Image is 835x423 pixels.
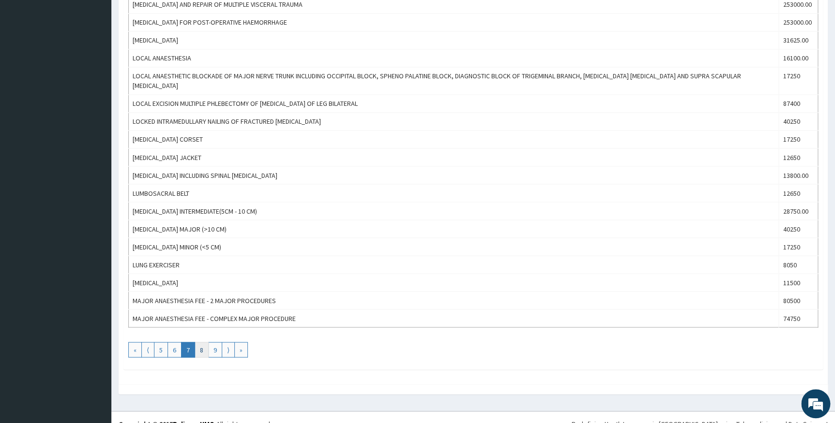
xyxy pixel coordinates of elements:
[129,274,779,292] td: [MEDICAL_DATA]
[779,309,818,327] td: 74750
[779,95,818,113] td: 87400
[129,309,779,327] td: MAJOR ANAESTHESIA FEE - COMPLEX MAJOR PROCEDURE
[129,220,779,238] td: [MEDICAL_DATA] MAJOR (>10 CM)
[129,148,779,166] td: [MEDICAL_DATA] JACKET
[234,342,248,357] a: Go to last page
[779,292,818,309] td: 80500
[129,202,779,220] td: [MEDICAL_DATA] INTERMEDIATE(5CM - 10 CM)
[154,342,168,357] a: Go to page number 5
[129,292,779,309] td: MAJOR ANAESTHESIA FEE - 2 MAJOR PROCEDURES
[779,67,818,95] td: 17250
[779,274,818,292] td: 11500
[129,49,779,67] td: LOCAL ANAESTHESIA
[779,148,818,166] td: 12650
[5,264,184,298] textarea: Type your message and hit 'Enter'
[50,54,163,67] div: Chat with us now
[129,238,779,256] td: [MEDICAL_DATA] MINOR (<5 CM)
[56,122,134,219] span: We're online!
[129,31,779,49] td: [MEDICAL_DATA]
[18,48,39,73] img: d_794563401_company_1708531726252_794563401
[129,256,779,274] td: LUNG EXERCISER
[141,342,154,357] a: Go to previous page
[779,238,818,256] td: 17250
[779,166,818,184] td: 13800.00
[208,342,222,357] a: Go to page number 9
[129,95,779,113] td: LOCAL EXCISION MULTIPLE PHLEBECTOMY OF [MEDICAL_DATA] OF LEG BILATERAL
[779,184,818,202] td: 12650
[195,342,209,357] a: Go to page number 8
[128,342,142,357] a: Go to first page
[779,31,818,49] td: 31625.00
[129,166,779,184] td: [MEDICAL_DATA] INCLUDING SPINAL [MEDICAL_DATA]
[181,342,195,357] a: Go to page number 7
[779,49,818,67] td: 16100.00
[779,14,818,31] td: 253000.00
[129,113,779,131] td: LOCKED INTRAMEDULLARY NAILING OF FRACTURED [MEDICAL_DATA]
[129,131,779,148] td: [MEDICAL_DATA] CORSET
[779,202,818,220] td: 28750.00
[167,342,182,357] a: Go to page number 6
[779,113,818,131] td: 40250
[779,131,818,148] td: 17250
[129,184,779,202] td: LUMBOSACRAL BELT
[159,5,182,28] div: Minimize live chat window
[129,14,779,31] td: [MEDICAL_DATA] FOR POST-OPERATIVE HAEMORRHAGE
[129,67,779,95] td: LOCAL ANAESTHETIC BLOCKADE OF MAJOR NERVE TRUNK INCLUDING OCCIPITAL BLOCK, SPHENO PALATINE BLOCK,...
[222,342,235,357] a: Go to next page
[779,220,818,238] td: 40250
[779,256,818,274] td: 8050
